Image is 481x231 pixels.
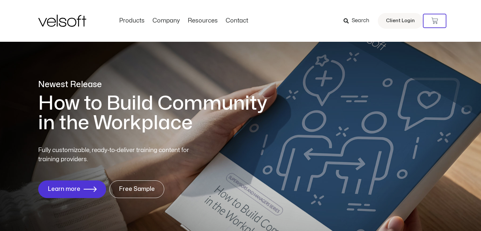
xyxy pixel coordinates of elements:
span: Client Login [386,17,415,25]
a: ContactMenu Toggle [222,17,252,24]
a: Learn more [38,180,106,198]
a: CompanyMenu Toggle [149,17,184,24]
a: ProductsMenu Toggle [115,17,149,24]
a: Free Sample [109,180,164,198]
p: Newest Release [38,79,277,90]
nav: Menu [115,17,252,24]
span: Learn more [48,186,80,192]
img: Velsoft Training Materials [38,15,86,27]
a: ResourcesMenu Toggle [184,17,222,24]
h1: How to Build Community in the Workplace [38,94,277,133]
p: Fully customizable, ready-to-deliver training content for training providers. [38,146,201,164]
a: Search [344,15,374,26]
a: Client Login [378,13,423,29]
span: Search [352,17,369,25]
span: Free Sample [119,186,155,192]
